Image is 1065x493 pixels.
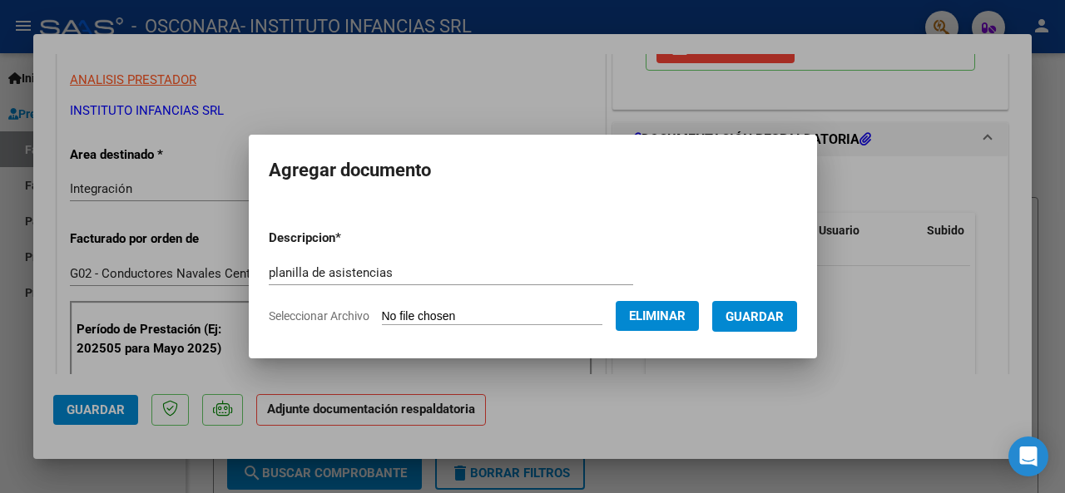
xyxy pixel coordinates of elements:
[269,229,428,248] p: Descripcion
[616,301,699,331] button: Eliminar
[712,301,797,332] button: Guardar
[1008,436,1048,476] div: Open Intercom Messenger
[269,309,369,323] span: Seleccionar Archivo
[726,309,784,324] span: Guardar
[629,308,686,323] span: Eliminar
[269,155,797,186] h2: Agregar documento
